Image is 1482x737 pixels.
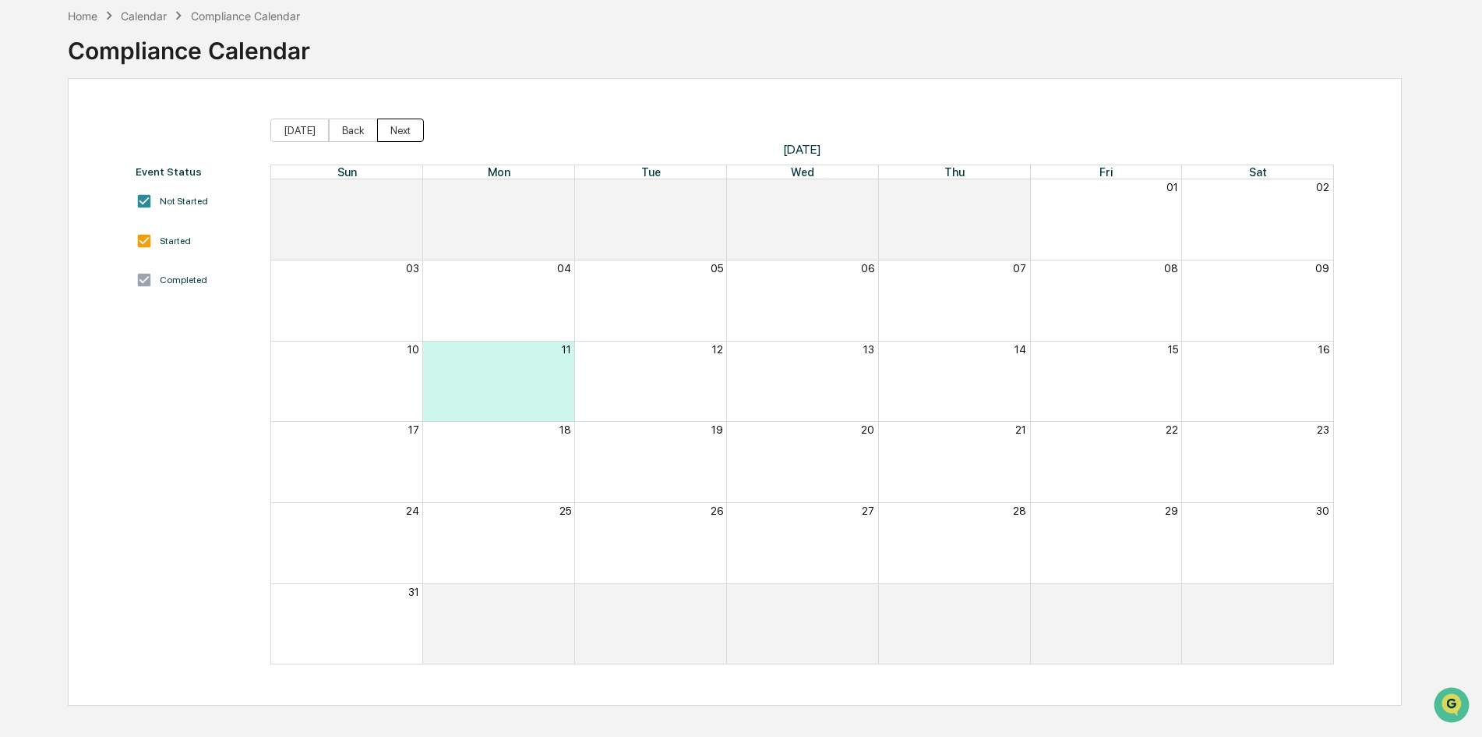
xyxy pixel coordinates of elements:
[641,165,661,179] span: Tue
[16,119,44,147] img: 1746055101610-c473b297-6a78-478c-a979-82029cc54cd1
[1164,262,1178,275] button: 08
[1013,262,1026,275] button: 07
[136,165,256,178] div: Event Status
[488,165,510,179] span: Mon
[113,198,125,211] div: 🗄️
[861,262,874,275] button: 06
[406,505,419,517] button: 24
[270,119,329,142] button: [DATE]
[9,190,107,218] a: 🖐️Preclearance
[1316,586,1329,598] button: 06
[270,142,1334,157] span: [DATE]
[1168,343,1178,356] button: 15
[944,165,965,179] span: Thu
[68,24,310,65] div: Compliance Calendar
[1012,586,1026,598] button: 04
[861,423,874,436] button: 20
[155,264,189,276] span: Pylon
[1099,165,1113,179] span: Fri
[408,423,419,436] button: 17
[558,181,571,193] button: 28
[559,505,571,517] button: 25
[1015,423,1026,436] button: 21
[1432,686,1474,728] iframe: Open customer support
[1317,423,1329,436] button: 23
[711,423,723,436] button: 19
[407,181,419,193] button: 27
[16,33,284,58] p: How can we help?
[191,9,300,23] div: Compliance Calendar
[1315,262,1329,275] button: 09
[16,198,28,211] div: 🖐️
[329,119,378,142] button: Back
[406,262,419,275] button: 03
[1318,343,1329,356] button: 16
[408,586,419,598] button: 31
[160,275,207,285] div: Completed
[1316,505,1329,517] button: 30
[121,9,167,23] div: Calendar
[31,226,98,242] span: Data Lookup
[1249,165,1267,179] span: Sat
[861,586,874,598] button: 03
[160,236,191,246] div: Started
[711,505,723,517] button: 26
[861,181,874,193] button: 30
[559,423,571,436] button: 18
[711,262,723,275] button: 05
[107,190,199,218] a: 🗄️Attestations
[1165,505,1178,517] button: 29
[557,262,571,275] button: 04
[1166,181,1178,193] button: 01
[1013,505,1026,517] button: 28
[710,586,723,598] button: 02
[31,197,101,212] span: Preclearance
[9,220,104,248] a: 🔎Data Lookup
[863,343,874,356] button: 13
[791,165,814,179] span: Wed
[1166,586,1178,598] button: 05
[559,586,571,598] button: 01
[129,197,193,212] span: Attestations
[270,165,1334,664] div: Month View
[1166,423,1178,436] button: 22
[41,71,257,87] input: Clear
[1316,181,1329,193] button: 02
[1015,181,1026,193] button: 31
[712,343,723,356] button: 12
[408,343,419,356] button: 10
[862,505,874,517] button: 27
[160,196,208,207] div: Not Started
[377,119,424,142] button: Next
[337,165,357,179] span: Sun
[562,343,571,356] button: 11
[16,228,28,240] div: 🔎
[710,181,723,193] button: 29
[53,135,197,147] div: We're available if you need us!
[1014,343,1026,356] button: 14
[53,119,256,135] div: Start new chat
[265,124,284,143] button: Start new chat
[110,264,189,276] a: Powered byPylon
[68,9,97,23] div: Home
